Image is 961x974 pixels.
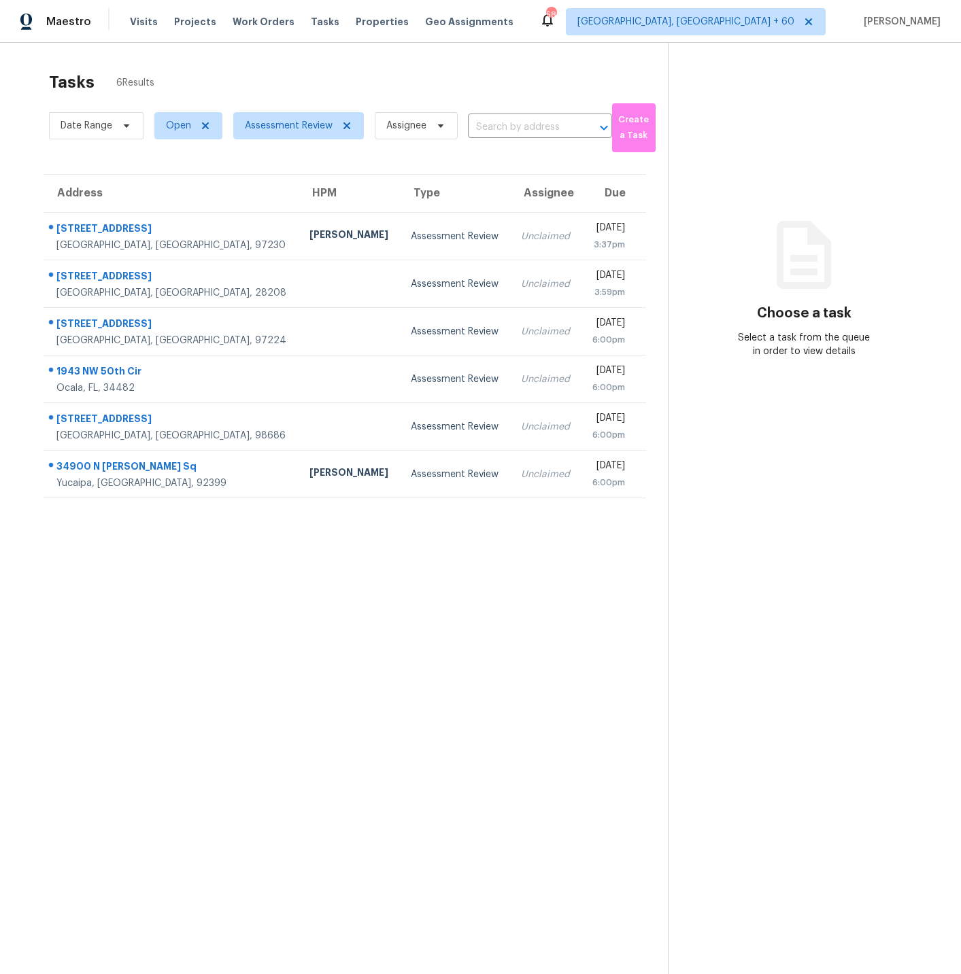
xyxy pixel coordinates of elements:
[592,364,626,381] div: [DATE]
[521,230,571,243] div: Unclaimed
[411,372,499,386] div: Assessment Review
[56,459,288,476] div: 34900 N [PERSON_NAME] Sq
[425,15,513,29] span: Geo Assignments
[592,238,626,251] div: 3:37pm
[546,8,556,22] div: 588
[411,468,499,481] div: Assessment Review
[44,175,299,213] th: Address
[116,76,154,90] span: 6 Results
[411,277,499,291] div: Assessment Review
[577,15,794,29] span: [GEOGRAPHIC_DATA], [GEOGRAPHIC_DATA] + 60
[411,325,499,338] div: Assessment Review
[592,285,626,299] div: 3:59pm
[400,175,510,213] th: Type
[245,119,333,133] span: Assessment Review
[581,175,647,213] th: Due
[56,476,288,490] div: Yucaipa, [GEOGRAPHIC_DATA], 92399
[233,15,294,29] span: Work Orders
[56,286,288,300] div: [GEOGRAPHIC_DATA], [GEOGRAPHIC_DATA], 28208
[592,333,626,347] div: 6:00pm
[56,269,288,286] div: [STREET_ADDRESS]
[49,75,95,89] h2: Tasks
[592,316,626,333] div: [DATE]
[592,476,626,489] div: 6:00pm
[411,420,499,434] div: Assessment Review
[56,317,288,334] div: [STREET_ADDRESS]
[299,175,400,213] th: HPM
[46,15,91,29] span: Maestro
[56,334,288,347] div: [GEOGRAPHIC_DATA], [GEOGRAPHIC_DATA], 97224
[61,119,112,133] span: Date Range
[56,239,288,252] div: [GEOGRAPHIC_DATA], [GEOGRAPHIC_DATA], 97230
[356,15,409,29] span: Properties
[174,15,216,29] span: Projects
[521,420,571,434] div: Unclaimed
[56,381,288,395] div: Ocala, FL, 34482
[468,117,574,138] input: Search by address
[592,459,626,476] div: [DATE]
[858,15,941,29] span: [PERSON_NAME]
[166,119,191,133] span: Open
[386,119,426,133] span: Assignee
[309,466,389,483] div: [PERSON_NAME]
[311,17,339,27] span: Tasks
[56,364,288,381] div: 1943 NW 50th Cir
[592,411,626,428] div: [DATE]
[737,331,872,358] div: Select a task from the queue in order to view details
[521,372,571,386] div: Unclaimed
[411,230,499,243] div: Assessment Review
[521,277,571,291] div: Unclaimed
[592,381,626,394] div: 6:00pm
[594,118,613,137] button: Open
[510,175,581,213] th: Assignee
[309,228,389,245] div: [PERSON_NAME]
[56,222,288,239] div: [STREET_ADDRESS]
[619,112,649,143] span: Create a Task
[592,428,626,442] div: 6:00pm
[56,429,288,442] div: [GEOGRAPHIC_DATA], [GEOGRAPHIC_DATA], 98686
[592,221,626,238] div: [DATE]
[757,307,852,320] h3: Choose a task
[130,15,158,29] span: Visits
[612,103,656,152] button: Create a Task
[56,412,288,429] div: [STREET_ADDRESS]
[521,468,571,481] div: Unclaimed
[592,268,626,285] div: [DATE]
[521,325,571,338] div: Unclaimed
